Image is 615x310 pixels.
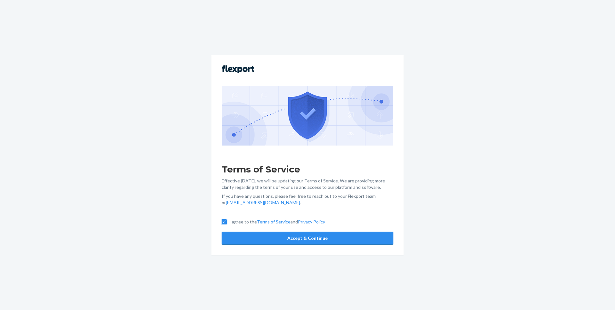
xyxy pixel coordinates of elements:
[298,219,325,224] a: Privacy Policy
[257,219,291,224] a: Terms of Service
[222,65,254,73] img: Flexport logo
[222,163,393,175] h1: Terms of Service
[222,232,393,245] button: Accept & Continue
[222,219,227,224] input: I agree to theTerms of ServiceandPrivacy Policy
[222,178,393,190] p: Effective [DATE], we will be updating our Terms of Service. We are providing more clarity regardi...
[222,86,393,146] img: GDPR Compliance
[222,193,393,206] p: If you have any questions, please feel free to reach out to your Flexport team or .
[226,200,300,205] a: [EMAIL_ADDRESS][DOMAIN_NAME]
[229,219,325,225] p: I agree to the and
